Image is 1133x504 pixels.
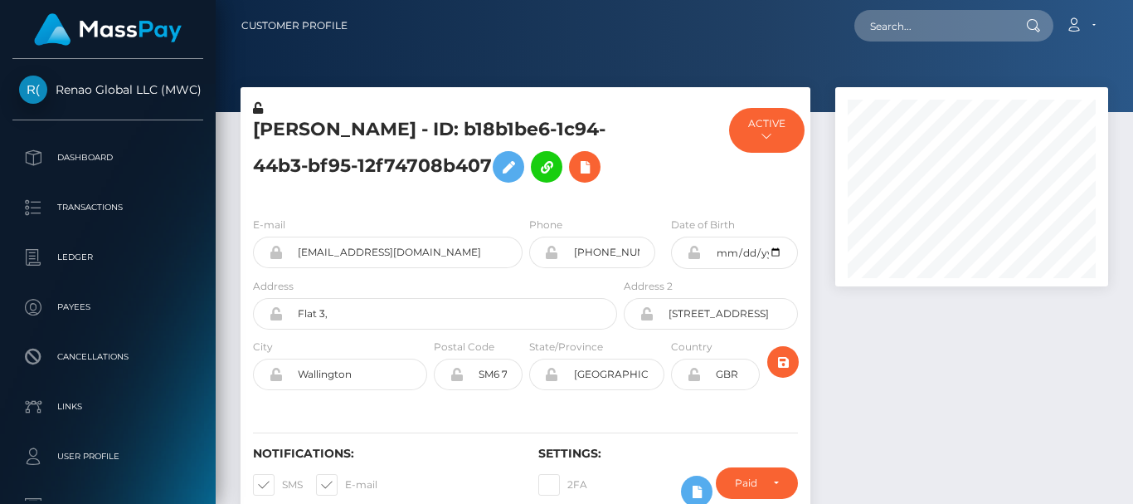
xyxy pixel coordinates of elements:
button: ACTIVE [729,108,805,153]
label: Phone [529,218,562,232]
p: Transactions [19,195,197,220]
label: Country [671,340,712,355]
input: Search... [854,10,1010,42]
p: Ledger [19,245,197,270]
h6: Settings: [538,447,799,461]
a: Dashboard [12,137,203,179]
a: Customer Profile [241,8,348,43]
label: SMS [253,474,303,496]
p: Links [19,394,197,419]
a: Links [12,386,203,428]
label: Date of Birth [671,218,735,232]
label: E-mail [253,218,285,232]
p: User Profile [19,444,197,469]
label: E-mail [316,474,377,496]
a: Cancellations [12,336,203,378]
button: Paid by MassPay [716,467,798,499]
p: Dashboard [19,145,197,170]
a: Ledger [12,237,203,278]
label: Postal Code [434,340,494,355]
label: State/Province [529,340,603,355]
span: Renao Global LLC (MWC) [12,82,203,97]
a: Payees [12,286,203,328]
a: Transactions [12,187,203,228]
label: Address [253,279,294,294]
label: City [253,340,273,355]
img: MassPay Logo [34,13,182,46]
h6: Notifications: [253,447,513,461]
p: Payees [19,295,197,320]
label: Address 2 [624,279,673,294]
img: Renao Global LLC (MWC) [19,76,47,104]
a: User Profile [12,436,203,477]
div: Paid by MassPay [735,477,760,490]
p: Cancellations [19,345,197,369]
label: 2FA [538,474,587,496]
h5: [PERSON_NAME] - ID: b18b1be6-1c94-44b3-bf95-12f74708b407 [253,117,608,191]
